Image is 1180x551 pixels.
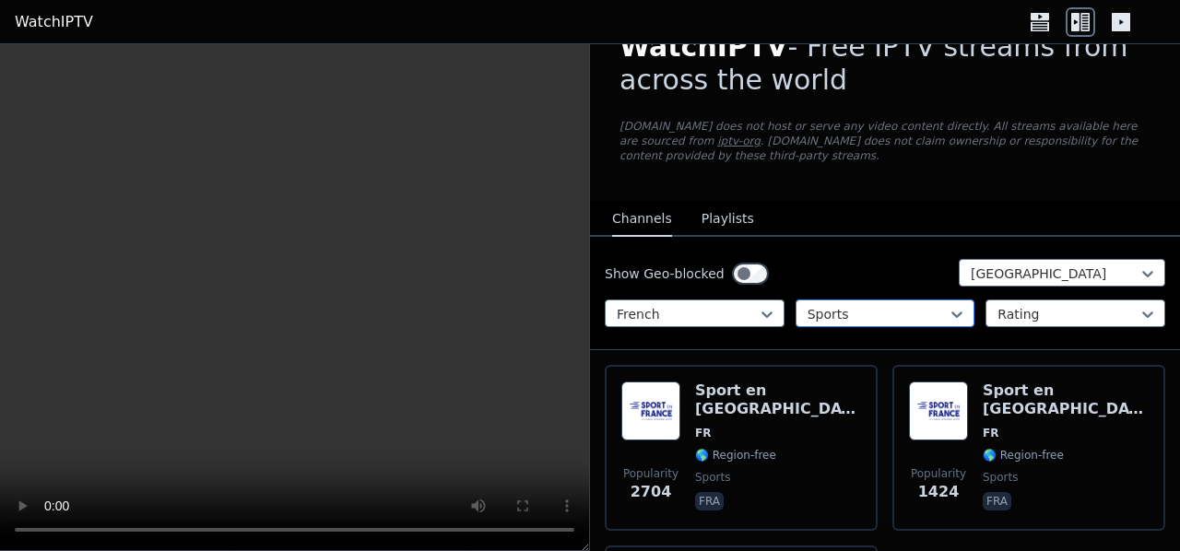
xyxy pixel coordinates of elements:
a: iptv-org [717,135,761,147]
p: fra [983,492,1011,510]
a: WatchIPTV [15,11,93,33]
span: sports [695,470,730,485]
span: FR [695,426,711,440]
p: [DOMAIN_NAME] does not host or serve any video content directly. All streams available here are s... [619,119,1150,163]
span: 2704 [631,481,672,503]
span: FR [983,426,998,440]
button: Channels [612,202,672,237]
span: WatchIPTV [619,30,788,63]
h6: Sport en [GEOGRAPHIC_DATA] [983,381,1149,418]
span: 1424 [918,481,960,503]
button: Playlists [702,202,754,237]
span: Popularity [623,466,678,481]
img: Sport en France [621,381,680,440]
h6: Sport en [GEOGRAPHIC_DATA] [695,381,861,418]
label: Show Geo-blocked [605,264,725,283]
span: 🌎 Region-free [983,448,1064,463]
span: sports [983,470,1018,485]
span: 🌎 Region-free [695,448,776,463]
h1: - Free IPTV streams from across the world [619,30,1150,97]
span: Popularity [911,466,966,481]
p: fra [695,492,724,510]
img: Sport en France [909,381,968,440]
